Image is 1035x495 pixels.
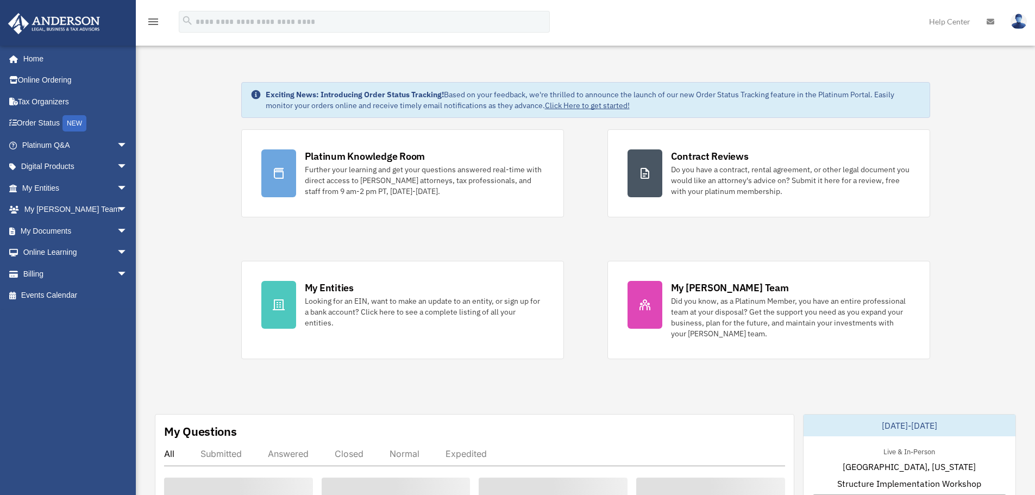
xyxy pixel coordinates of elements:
div: Contract Reviews [671,149,749,163]
div: Based on your feedback, we're thrilled to announce the launch of our new Order Status Tracking fe... [266,89,921,111]
span: arrow_drop_down [117,242,139,264]
div: My Entities [305,281,354,295]
div: Live & In-Person [875,445,944,456]
span: arrow_drop_down [117,134,139,156]
span: arrow_drop_down [117,177,139,199]
i: menu [147,15,160,28]
span: arrow_drop_down [117,220,139,242]
div: NEW [62,115,86,131]
a: Online Ordering [8,70,144,91]
span: arrow_drop_down [117,199,139,221]
a: Billingarrow_drop_down [8,263,144,285]
div: Did you know, as a Platinum Member, you have an entire professional team at your disposal? Get th... [671,296,910,339]
a: Order StatusNEW [8,112,144,135]
div: Further your learning and get your questions answered real-time with direct access to [PERSON_NAM... [305,164,544,197]
span: arrow_drop_down [117,263,139,285]
a: Platinum Knowledge Room Further your learning and get your questions answered real-time with dire... [241,129,564,217]
a: Digital Productsarrow_drop_down [8,156,144,178]
img: User Pic [1011,14,1027,29]
i: search [181,15,193,27]
a: menu [147,19,160,28]
div: Closed [335,448,363,459]
a: My Entitiesarrow_drop_down [8,177,144,199]
a: My [PERSON_NAME] Teamarrow_drop_down [8,199,144,221]
div: Answered [268,448,309,459]
a: My [PERSON_NAME] Team Did you know, as a Platinum Member, you have an entire professional team at... [607,261,930,359]
a: My Documentsarrow_drop_down [8,220,144,242]
a: Tax Organizers [8,91,144,112]
div: Looking for an EIN, want to make an update to an entity, or sign up for a bank account? Click her... [305,296,544,328]
div: Platinum Knowledge Room [305,149,425,163]
a: Events Calendar [8,285,144,306]
span: Structure Implementation Workshop [837,477,981,490]
div: My Questions [164,423,237,440]
span: arrow_drop_down [117,156,139,178]
div: Submitted [200,448,242,459]
img: Anderson Advisors Platinum Portal [5,13,103,34]
a: Platinum Q&Aarrow_drop_down [8,134,144,156]
div: Expedited [446,448,487,459]
a: My Entities Looking for an EIN, want to make an update to an entity, or sign up for a bank accoun... [241,261,564,359]
div: All [164,448,174,459]
div: [DATE]-[DATE] [804,415,1015,436]
a: Contract Reviews Do you have a contract, rental agreement, or other legal document you would like... [607,129,930,217]
a: Click Here to get started! [545,101,630,110]
span: [GEOGRAPHIC_DATA], [US_STATE] [843,460,976,473]
a: Home [8,48,139,70]
a: Online Learningarrow_drop_down [8,242,144,264]
div: My [PERSON_NAME] Team [671,281,789,295]
div: Normal [390,448,419,459]
strong: Exciting News: Introducing Order Status Tracking! [266,90,444,99]
div: Do you have a contract, rental agreement, or other legal document you would like an attorney's ad... [671,164,910,197]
